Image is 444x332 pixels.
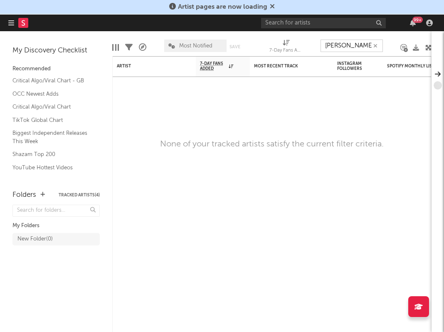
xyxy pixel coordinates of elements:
[412,17,423,23] div: 99 +
[59,193,100,197] button: Tracked Artists(4)
[12,102,91,111] a: Critical Algo/Viral Chart
[12,89,91,99] a: OCC Newest Adds
[117,64,179,69] div: Artist
[337,61,366,71] div: Instagram Followers
[12,46,100,56] div: My Discovery Checklist
[254,64,316,69] div: Most Recent Track
[200,61,227,71] span: 7-Day Fans Added
[12,116,91,125] a: TikTok Global Chart
[12,129,91,146] a: Biggest Independent Releases This Week
[270,4,275,10] span: Dismiss
[12,221,100,231] div: My Folders
[229,45,240,49] button: Save
[12,150,91,159] a: Shazam Top 200
[12,76,91,85] a: Critical Algo/Viral Chart - GB
[112,35,119,59] div: Edit Columns
[160,139,384,149] div: None of your tracked artists satisfy the current filter criteria.
[12,64,100,74] div: Recommended
[139,35,146,59] div: A&R Pipeline
[12,190,36,200] div: Folders
[179,43,212,49] span: Most Notified
[12,163,91,172] a: YouTube Hottest Videos
[125,35,133,59] div: Filters
[269,35,303,59] div: 7-Day Fans Added (7-Day Fans Added)
[12,233,100,245] a: New Folder(0)
[269,46,303,56] div: 7-Day Fans Added (7-Day Fans Added)
[261,18,386,28] input: Search for artists
[410,20,416,26] button: 99+
[17,234,53,244] div: New Folder ( 0 )
[12,205,100,217] input: Search for folders...
[321,40,383,52] input: Search...
[178,4,267,10] span: Artist pages are now loading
